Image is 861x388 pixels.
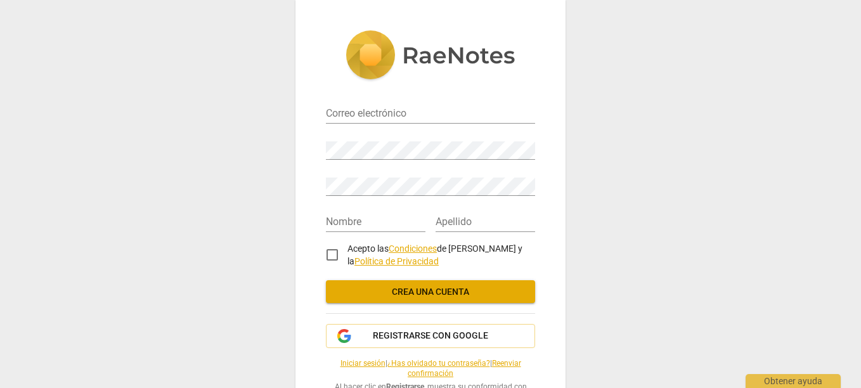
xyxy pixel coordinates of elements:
[340,359,385,368] a: Iniciar sesión
[746,374,841,388] div: Obtener ayuda
[326,324,535,348] button: Registrarse con Google
[408,359,521,378] a: Reenviar confirmación
[336,286,525,299] span: Crea una cuenta
[326,280,535,303] button: Crea una cuenta
[387,359,490,368] a: ¿Has olvidado tu contraseña?
[346,30,515,82] img: 5ac2273c67554f335776073100b6d88f.svg
[354,256,439,266] a: Política de Privacidad
[389,243,437,254] a: Condiciones
[347,243,522,267] span: Acepto las de [PERSON_NAME] y la
[373,330,488,342] span: Registrarse con Google
[326,358,535,379] span: | |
